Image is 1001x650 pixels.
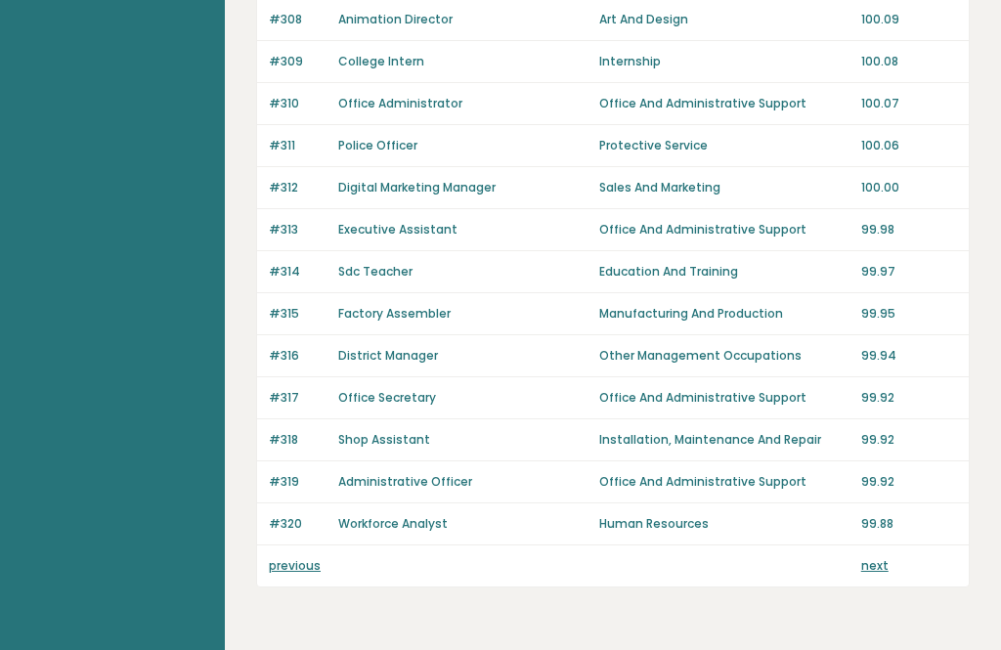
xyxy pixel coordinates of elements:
p: 99.92 [861,431,957,449]
a: Administrative Officer [338,473,472,490]
p: Education And Training [599,263,849,281]
p: Sales And Marketing [599,179,849,196]
p: 100.08 [861,53,957,70]
p: #314 [269,263,326,281]
p: Office And Administrative Support [599,221,849,238]
p: 99.92 [861,389,957,407]
p: 99.88 [861,515,957,533]
p: Protective Service [599,137,849,154]
p: #311 [269,137,326,154]
p: 100.06 [861,137,957,154]
p: Art And Design [599,11,849,28]
p: #309 [269,53,326,70]
p: #319 [269,473,326,491]
p: #318 [269,431,326,449]
a: Executive Assistant [338,221,457,238]
p: Office And Administrative Support [599,95,849,112]
p: #317 [269,389,326,407]
a: next [861,557,889,574]
a: Sdc Teacher [338,263,413,280]
a: previous [269,557,321,574]
a: College Intern [338,53,424,69]
p: Other Management Occupations [599,347,849,365]
a: Office Administrator [338,95,462,111]
a: Digital Marketing Manager [338,179,496,195]
p: 99.94 [861,347,957,365]
p: 99.97 [861,263,957,281]
p: #313 [269,221,326,238]
p: 100.07 [861,95,957,112]
p: Installation, Maintenance And Repair [599,431,849,449]
a: Workforce Analyst [338,515,448,532]
p: 100.00 [861,179,957,196]
p: #308 [269,11,326,28]
p: #310 [269,95,326,112]
a: District Manager [338,347,438,364]
p: Internship [599,53,849,70]
p: 99.92 [861,473,957,491]
p: Human Resources [599,515,849,533]
p: Office And Administrative Support [599,473,849,491]
p: #312 [269,179,326,196]
p: Manufacturing And Production [599,305,849,323]
p: #316 [269,347,326,365]
a: Shop Assistant [338,431,430,448]
a: Office Secretary [338,389,436,406]
a: Police Officer [338,137,417,153]
p: 100.09 [861,11,957,28]
p: #320 [269,515,326,533]
p: Office And Administrative Support [599,389,849,407]
p: 99.95 [861,305,957,323]
a: Animation Director [338,11,453,27]
p: #315 [269,305,326,323]
p: 99.98 [861,221,957,238]
a: Factory Assembler [338,305,451,322]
